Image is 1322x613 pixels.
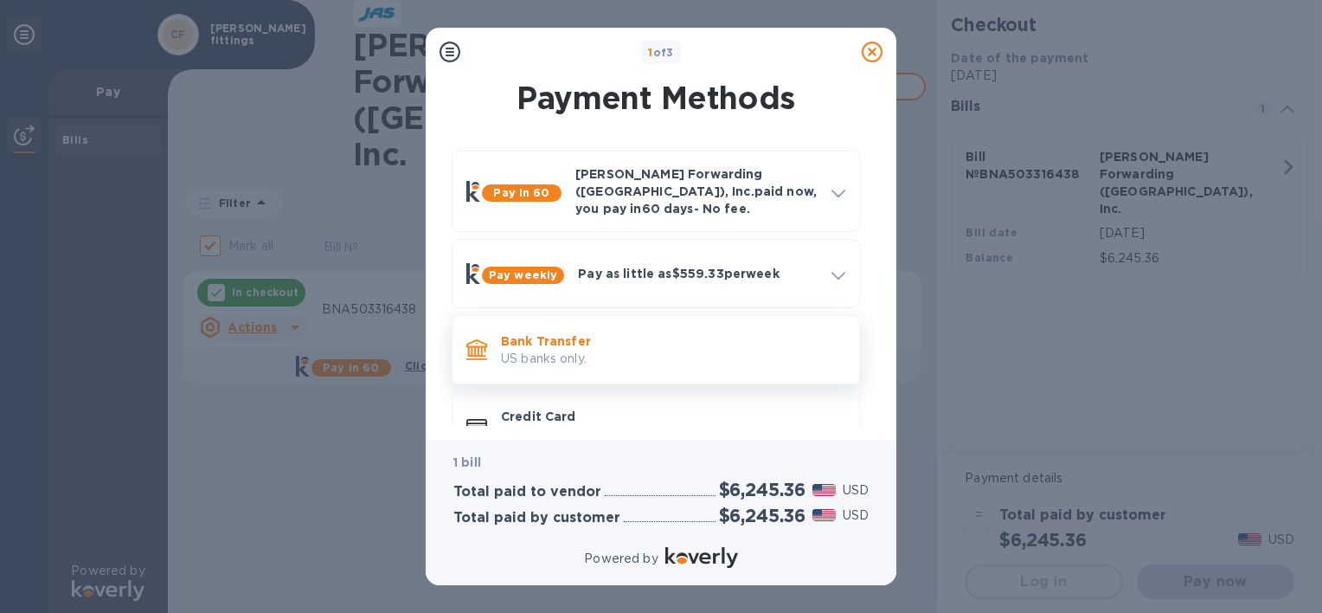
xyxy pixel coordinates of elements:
p: [PERSON_NAME] Forwarding ([GEOGRAPHIC_DATA]), Inc. paid now, you pay in 60 days - No fee. [575,165,818,217]
p: Credit Card [501,408,845,425]
p: USD [843,481,869,500]
h3: Total paid to vendor [453,484,601,500]
h2: $6,245.36 [719,505,805,526]
b: of 3 [648,46,674,59]
img: USD [812,509,836,521]
b: Pay in 60 [493,186,549,199]
img: USD [812,484,836,496]
p: Pay as little as $559.33 per week [578,265,818,282]
p: Bank Transfer [501,332,845,350]
p: USD [843,507,869,525]
span: 1 [648,46,652,59]
b: Pay weekly [489,268,557,281]
h3: Total paid by customer [453,510,620,526]
img: Logo [665,547,738,568]
p: Powered by [584,550,658,568]
h1: Payment Methods [448,80,863,116]
p: US banks only. [501,350,845,368]
b: 1 bill [453,455,481,469]
h2: $6,245.36 [719,479,805,500]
